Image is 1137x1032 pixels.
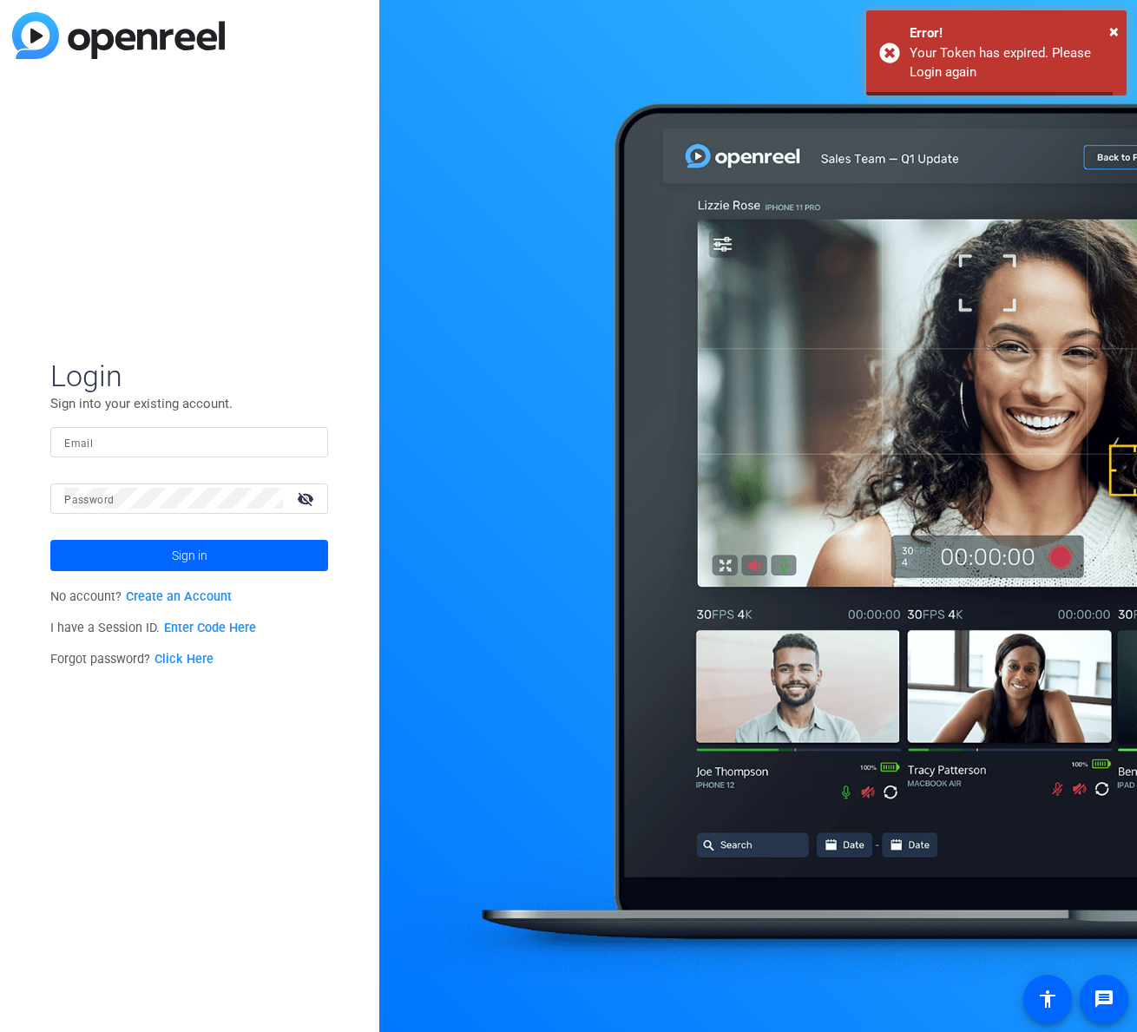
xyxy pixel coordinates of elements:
[126,589,232,604] a: Create an Account
[910,43,1114,82] div: Your Token has expired. Please Login again
[50,540,328,571] button: Sign in
[50,652,214,667] span: Forgot password?
[12,12,225,59] img: blue-gradient.svg
[154,652,214,667] a: Click Here
[164,621,256,635] a: Enter Code Here
[64,494,114,506] mat-label: Password
[1109,21,1119,42] span: ×
[1094,989,1114,1009] mat-icon: message
[1037,989,1058,1009] mat-icon: accessibility
[64,431,314,452] input: Enter Email Address
[50,394,328,413] p: Sign into your existing account.
[286,486,328,511] mat-icon: visibility_off
[172,534,207,577] span: Sign in
[50,358,328,394] span: Login
[64,437,93,450] mat-label: Email
[1109,18,1119,44] button: Close
[50,621,256,635] span: I have a Session ID.
[910,23,1114,43] div: Error!
[50,589,232,604] span: No account?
